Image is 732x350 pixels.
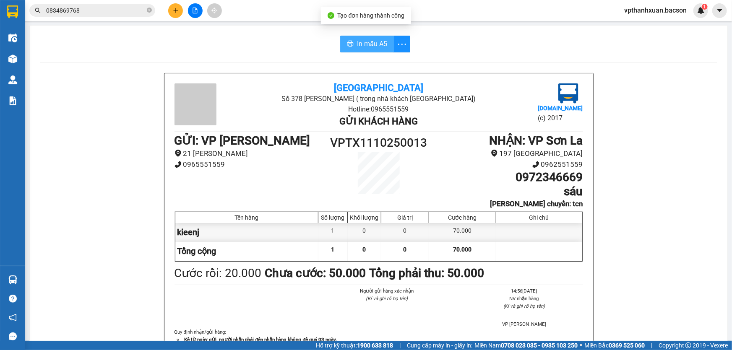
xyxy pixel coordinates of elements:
[192,8,198,13] span: file-add
[538,113,583,123] li: (c) 2017
[340,36,394,52] button: printerIn mẫu A5
[9,314,17,321] span: notification
[175,148,328,159] li: 21 [PERSON_NAME]
[503,303,545,309] i: (Kí và ghi rõ họ tên)
[491,150,498,157] span: environment
[466,287,583,295] li: 14:56[DATE]
[173,8,179,13] span: plus
[328,134,430,152] h1: VPTX1110250013
[175,134,310,148] b: GỬI : VP [PERSON_NAME]
[404,246,407,253] span: 0
[490,200,583,208] b: [PERSON_NAME] chuyển: tcn
[584,341,645,350] span: Miền Bắc
[175,223,319,242] div: kieenj
[207,3,222,18] button: aim
[474,341,578,350] span: Miền Nam
[8,75,17,84] img: warehouse-icon
[78,31,351,41] li: Hotline: 0965551559
[399,341,401,350] span: |
[185,337,337,342] strong: Kể từ ngày gửi, người nhận phải đến nhận hàng không để quá 03 ngày.
[211,8,217,13] span: aim
[430,148,583,159] li: 197 [GEOGRAPHIC_DATA]
[430,184,583,199] h1: sáu
[350,214,379,221] div: Khối lượng
[8,54,17,63] img: warehouse-icon
[328,12,334,19] span: check-circle
[453,246,472,253] span: 70.000
[334,83,423,93] b: [GEOGRAPHIC_DATA]
[363,246,366,253] span: 0
[175,264,262,283] div: Cước rồi : 20.000
[609,342,645,349] strong: 0369 525 060
[430,170,583,184] h1: 0972346669
[175,159,328,170] li: 0965551559
[46,6,145,15] input: Tìm tên, số ĐT hoặc mã đơn
[177,246,216,256] span: Tổng cộng
[10,61,146,75] b: GỬI : VP [PERSON_NAME]
[712,3,727,18] button: caret-down
[8,275,17,284] img: warehouse-icon
[394,39,410,49] span: more
[490,134,583,148] b: NHẬN : VP Sơn La
[348,223,381,242] div: 0
[580,344,582,347] span: ⚪️
[7,5,18,18] img: logo-vxr
[8,34,17,42] img: warehouse-icon
[383,214,427,221] div: Giá trị
[501,342,578,349] strong: 0708 023 035 - 0935 103 250
[242,93,515,104] li: Số 378 [PERSON_NAME] ( trong nhà khách [GEOGRAPHIC_DATA])
[168,3,183,18] button: plus
[320,214,345,221] div: Số lượng
[35,8,41,13] span: search
[328,287,445,295] li: Người gửi hàng xác nhận
[532,161,539,168] span: phone
[685,342,691,348] span: copyright
[393,36,410,52] button: more
[429,223,496,242] div: 70.000
[339,116,418,127] b: Gửi khách hàng
[407,341,472,350] span: Cung cấp máy in - giấy in:
[381,223,429,242] div: 0
[498,214,580,221] div: Ghi chú
[366,296,408,301] i: (Kí và ghi rõ họ tên)
[318,223,348,242] div: 1
[431,214,493,221] div: Cước hàng
[466,320,583,328] li: VP [PERSON_NAME]
[9,295,17,303] span: question-circle
[175,161,182,168] span: phone
[716,7,724,14] span: caret-down
[702,4,708,10] sup: 1
[558,83,578,104] img: logo.jpg
[347,40,354,48] span: printer
[430,159,583,170] li: 0962551559
[331,246,335,253] span: 1
[265,266,366,280] b: Chưa cước : 50.000
[651,341,652,350] span: |
[242,104,515,114] li: Hotline: 0965551559
[697,7,705,14] img: icon-new-feature
[538,105,583,111] b: [DOMAIN_NAME]
[8,96,17,105] img: solution-icon
[147,8,152,13] span: close-circle
[370,266,485,280] b: Tổng phải thu: 50.000
[703,4,706,10] span: 1
[617,5,693,16] span: vpthanhxuan.bacson
[147,7,152,15] span: close-circle
[177,214,316,221] div: Tên hàng
[78,21,351,31] li: Số 378 [PERSON_NAME] ( trong nhà khách [GEOGRAPHIC_DATA])
[188,3,203,18] button: file-add
[316,341,393,350] span: Hỗ trợ kỹ thuật:
[357,39,387,49] span: In mẫu A5
[357,342,393,349] strong: 1900 633 818
[338,12,405,19] span: Tạo đơn hàng thành công
[9,332,17,340] span: message
[175,150,182,157] span: environment
[466,295,583,302] li: NV nhận hàng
